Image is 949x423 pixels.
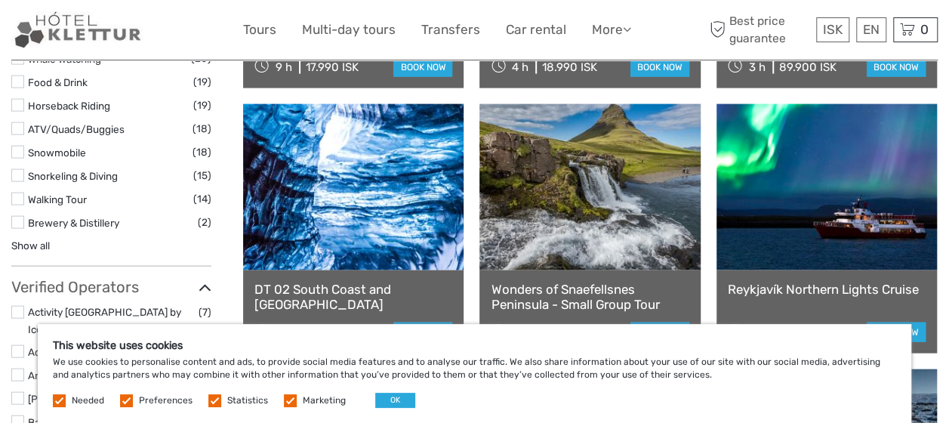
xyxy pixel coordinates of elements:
[867,57,926,77] a: book now
[506,19,566,41] a: Car rental
[749,60,766,74] span: 3 h
[198,214,211,231] span: (2)
[28,369,112,381] a: Arctic Adventures
[72,394,104,407] label: Needed
[254,282,452,313] a: DT 02 South Coast and [GEOGRAPHIC_DATA]
[199,304,211,321] span: (7)
[28,346,114,358] a: Adventure Vikings
[706,13,812,46] span: Best price guarantee
[393,323,452,342] a: book now
[303,394,346,407] label: Marketing
[11,239,50,252] a: Show all
[630,57,689,77] a: book now
[542,60,597,74] div: 18.990 ISK
[28,123,125,135] a: ATV/Quads/Buggies
[53,339,896,352] h5: This website uses cookies
[11,278,211,296] h3: Verified Operators
[393,57,452,77] a: book now
[630,323,689,342] a: book now
[276,60,292,74] span: 9 h
[306,60,359,74] div: 17.990 ISK
[193,144,211,161] span: (18)
[21,26,171,39] p: We're away right now. Please check back later!
[28,100,110,112] a: Horseback Riding
[592,19,631,41] a: More
[28,393,109,405] a: [PERSON_NAME]
[28,170,118,182] a: Snorkeling & Diving
[243,19,276,41] a: Tours
[227,394,268,407] label: Statistics
[512,60,528,74] span: 4 h
[28,193,87,205] a: Walking Tour
[728,282,926,297] a: Reykjavík Northern Lights Cruise
[375,393,415,408] button: OK
[193,97,211,114] span: (19)
[856,17,886,42] div: EN
[421,19,480,41] a: Transfers
[174,23,192,42] button: Open LiveChat chat widget
[918,22,931,37] span: 0
[139,394,193,407] label: Preferences
[28,217,119,229] a: Brewery & Distillery
[193,120,211,137] span: (18)
[11,11,145,48] img: Our services
[823,22,843,37] span: ISK
[193,190,211,208] span: (14)
[28,76,88,88] a: Food & Drink
[491,282,689,313] a: Wonders of Snaefellsnes Peninsula - Small Group Tour
[193,73,211,91] span: (19)
[867,323,926,342] a: book now
[28,306,181,335] a: Activity [GEOGRAPHIC_DATA] by Icelandia
[28,147,86,159] a: Snowmobile
[193,167,211,184] span: (15)
[38,324,911,423] div: We use cookies to personalise content and ads, to provide social media features and to analyse ou...
[779,60,837,74] div: 89.900 ISK
[302,19,396,41] a: Multi-day tours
